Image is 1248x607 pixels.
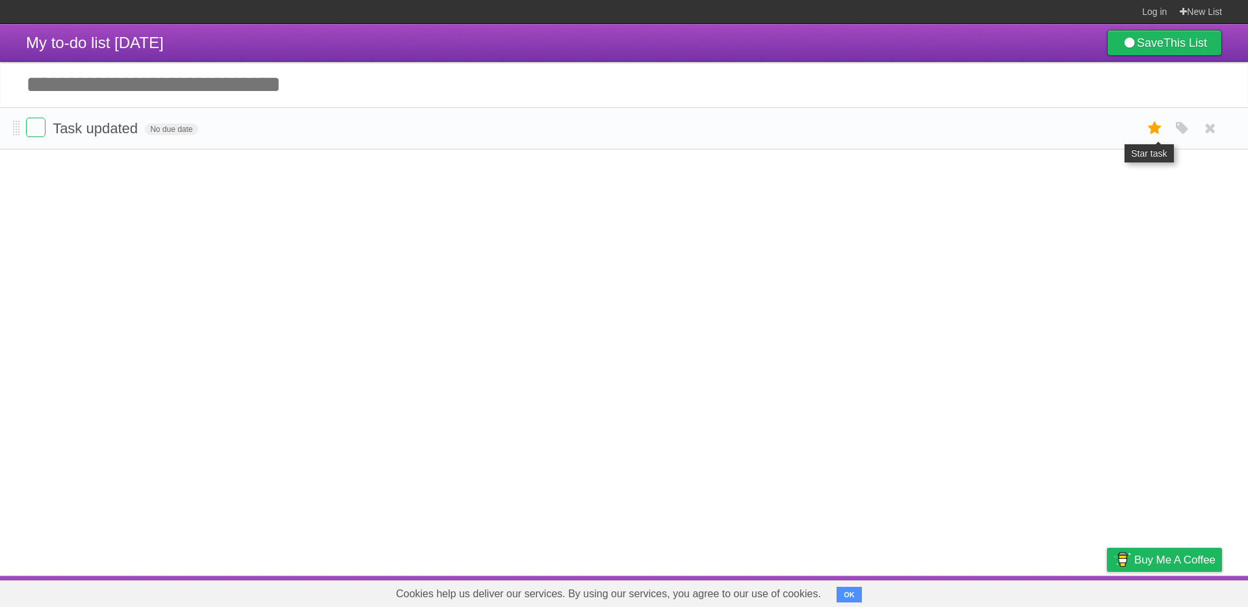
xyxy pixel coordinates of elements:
[1090,579,1124,604] a: Privacy
[1046,579,1074,604] a: Terms
[837,587,862,602] button: OK
[977,579,1030,604] a: Developers
[934,579,961,604] a: About
[1134,549,1215,571] span: Buy me a coffee
[1163,36,1207,49] b: This List
[53,120,141,136] span: Task updated
[1113,549,1131,571] img: Buy me a coffee
[26,34,164,51] span: My to-do list [DATE]
[1107,30,1222,56] a: SaveThis List
[1107,548,1222,572] a: Buy me a coffee
[1143,118,1167,139] label: Star task
[145,123,198,135] span: No due date
[26,118,45,137] label: Done
[383,581,834,607] span: Cookies help us deliver our services. By using our services, you agree to our use of cookies.
[1140,579,1222,604] a: Suggest a feature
